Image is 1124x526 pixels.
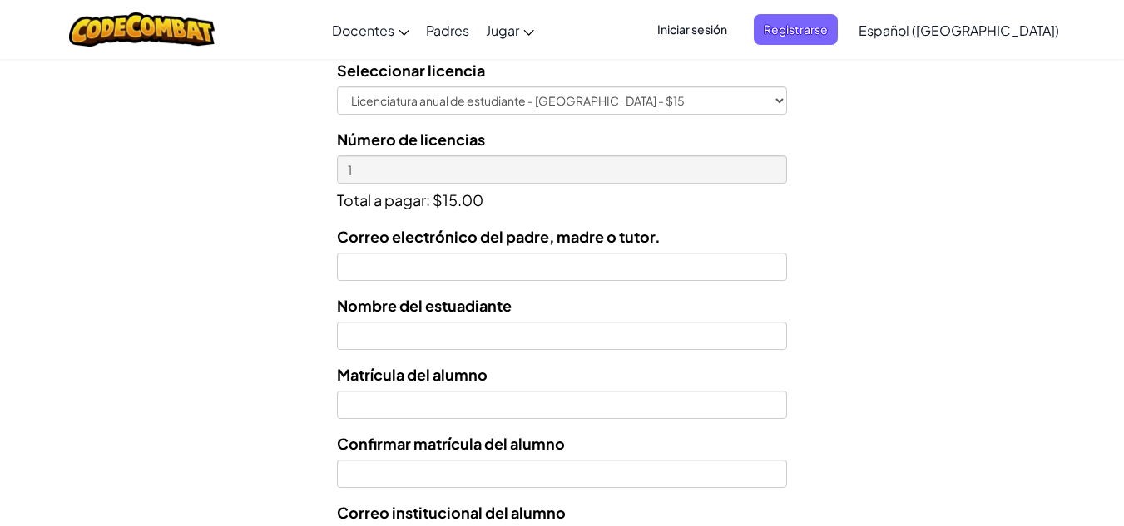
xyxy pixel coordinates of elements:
a: Padres [418,7,478,52]
font: Jugar [486,22,519,39]
font: Total a pagar: $15.00 [337,190,483,209]
font: Número de licencias [337,130,485,149]
font: Iniciar sesión [657,22,727,37]
button: Registrarse [754,14,838,45]
font: Seleccionar licencia [337,61,485,80]
a: Español ([GEOGRAPHIC_DATA]) [850,7,1067,52]
font: Correo electrónico del padre, madre o tutor. [337,227,661,246]
font: Padres [426,22,469,39]
font: Registrarse [764,22,828,37]
font: Correo institucional del alumno [337,503,566,522]
font: Nombre del estuadiante [337,296,512,315]
font: Confirmar matrícula del alumno [337,434,565,453]
button: Iniciar sesión [647,14,737,45]
a: Jugar [478,7,542,52]
font: Docentes [332,22,394,39]
img: Logotipo de CodeCombat [69,12,215,47]
font: Matrícula del alumno [337,365,488,384]
font: Español ([GEOGRAPHIC_DATA]) [859,22,1059,39]
a: Docentes [324,7,418,52]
